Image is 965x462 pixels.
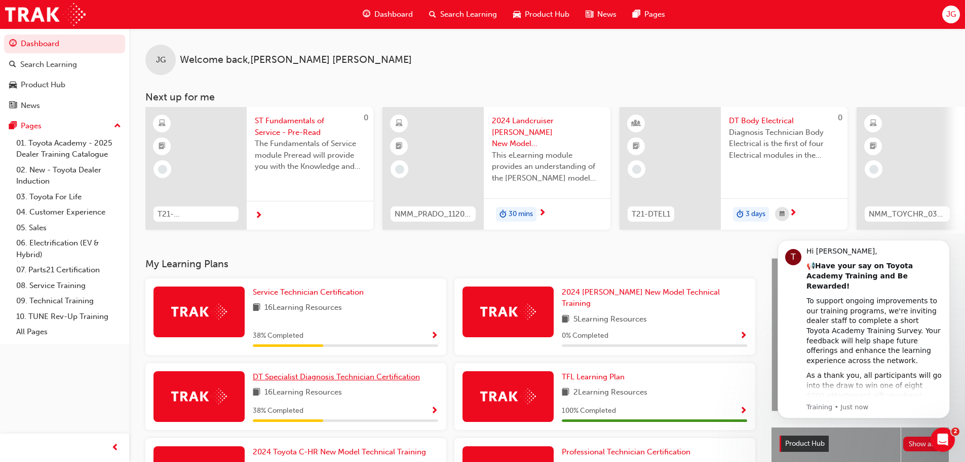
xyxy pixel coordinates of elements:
[737,208,744,221] span: duration-icon
[396,140,403,153] span: booktick-icon
[253,330,303,342] span: 38 % Completed
[538,209,546,218] span: next-icon
[159,117,166,130] span: learningResourceType_ELEARNING-icon
[633,117,640,130] span: learningResourceType_INSTRUCTOR_LED-icon
[12,293,125,309] a: 09. Technical Training
[4,96,125,115] a: News
[431,405,438,417] button: Show Progress
[562,447,690,456] span: Professional Technician Certification
[253,405,303,417] span: 38 % Completed
[785,439,825,448] span: Product Hub
[363,8,370,21] span: guage-icon
[632,208,670,220] span: T21-DTEL1
[253,288,364,297] span: Service Technician Certification
[111,442,119,454] span: prev-icon
[21,100,40,112] div: News
[632,165,641,174] span: learningRecordVerb_NONE-icon
[780,436,941,452] a: Product HubShow all
[9,81,17,90] span: car-icon
[740,405,747,417] button: Show Progress
[492,150,602,184] span: This eLearning module provides an understanding of the [PERSON_NAME] model line-up and its Katash...
[12,220,125,236] a: 05. Sales
[158,165,167,174] span: learningRecordVerb_NONE-icon
[562,446,694,458] a: Professional Technician Certification
[4,76,125,94] a: Product Hub
[942,6,960,23] button: JG
[573,386,647,399] span: 2 Learning Resources
[562,313,569,326] span: book-icon
[9,122,17,131] span: pages-icon
[4,34,125,53] a: Dashboard
[171,388,227,404] img: Trak
[562,371,629,383] a: TFL Learning Plan
[492,115,602,150] span: 2024 Landcruiser [PERSON_NAME] New Model Mechanisms - Model Outline 1
[12,235,125,262] a: 06. Electrification (EV & Hybrid)
[562,372,625,381] span: TFL Learning Plan
[644,9,665,20] span: Pages
[395,165,404,174] span: learningRecordVerb_NONE-icon
[374,9,413,20] span: Dashboard
[780,208,785,221] span: calendar-icon
[740,332,747,341] span: Show Progress
[21,79,65,91] div: Product Hub
[171,304,227,319] img: Trak
[762,231,965,424] iframe: Intercom notifications message
[951,428,959,436] span: 2
[513,8,521,21] span: car-icon
[573,313,647,326] span: 5 Learning Resources
[114,120,121,133] span: up-icon
[562,386,569,399] span: book-icon
[255,211,262,221] span: next-icon
[525,9,569,20] span: Product Hub
[12,278,125,294] a: 08. Service Training
[562,405,616,417] span: 100 % Completed
[597,9,616,20] span: News
[903,437,941,451] button: Show all
[395,208,472,220] span: NMM_PRADO_112024_MODULE_1
[253,302,260,314] span: book-icon
[396,117,403,130] span: learningResourceType_ELEARNING-icon
[253,447,426,456] span: 2024 Toyota C-HR New Model Technical Training
[789,209,797,218] span: next-icon
[946,9,956,20] span: JG
[869,165,878,174] span: learningRecordVerb_NONE-icon
[364,113,368,122] span: 0
[480,304,536,319] img: Trak
[264,302,342,314] span: 16 Learning Resources
[12,189,125,205] a: 03. Toyota For Life
[253,371,424,383] a: DT Specialist Diagnosis Technician Certification
[562,330,608,342] span: 0 % Completed
[5,3,86,26] img: Trak
[9,60,16,69] span: search-icon
[12,309,125,325] a: 10. TUNE Rev-Up Training
[440,9,497,20] span: Search Learning
[20,59,77,70] div: Search Learning
[586,8,593,21] span: news-icon
[355,4,421,25] a: guage-iconDashboard
[746,208,765,220] span: 3 days
[255,138,365,172] span: The Fundamentals of Service module Preread will provide you with the Knowledge and Understanding ...
[21,120,42,132] div: Pages
[4,117,125,135] button: Pages
[253,372,420,381] span: DT Specialist Diagnosis Technician Certification
[577,4,625,25] a: news-iconNews
[838,113,842,122] span: 0
[562,288,720,308] span: 2024 [PERSON_NAME] New Model Technical Training
[740,330,747,342] button: Show Progress
[253,386,260,399] span: book-icon
[145,258,755,270] h3: My Learning Plans
[625,4,673,25] a: pages-iconPages
[562,287,747,309] a: 2024 [PERSON_NAME] New Model Technical Training
[431,332,438,341] span: Show Progress
[253,446,430,458] a: 2024 Toyota C-HR New Model Technical Training
[740,407,747,416] span: Show Progress
[421,4,505,25] a: search-iconSearch Learning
